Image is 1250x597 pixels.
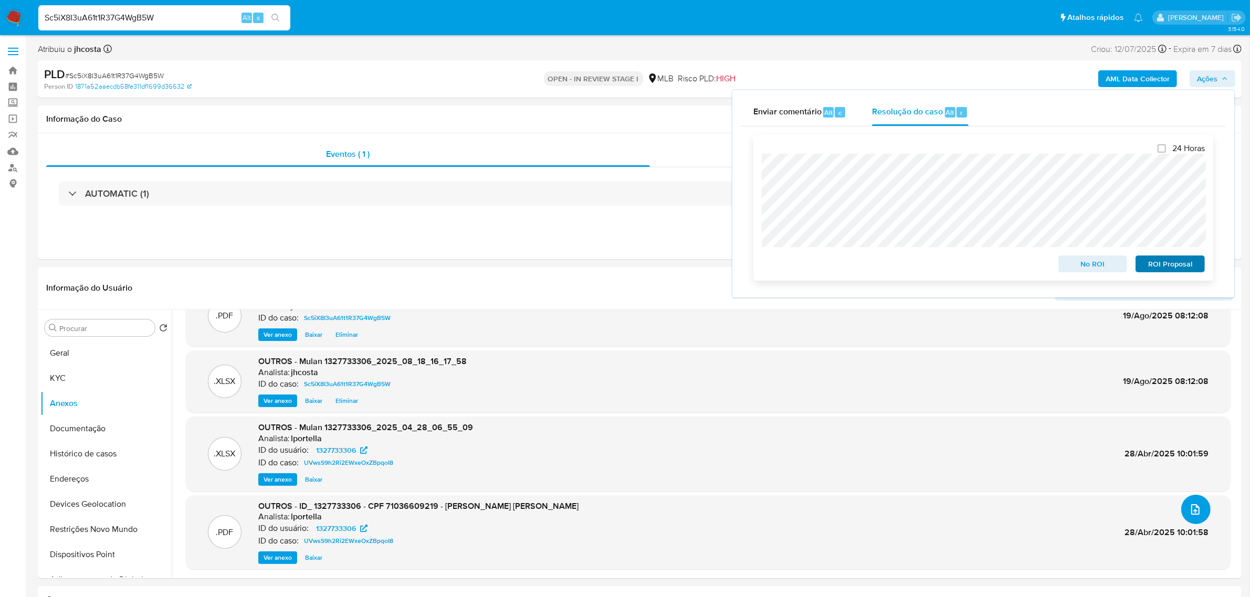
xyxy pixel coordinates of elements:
div: AUTOMATIC (1) [59,182,1221,206]
button: Ver anexo [258,551,297,564]
b: jhcosta [72,43,101,55]
span: Baixar [305,474,322,485]
a: UVwsS9h2Ri2EWxeOxZBpqoI8 [300,456,397,469]
button: Eliminar [330,395,363,407]
p: ID do usuário: [258,523,309,534]
span: 1327733306 [316,522,356,535]
span: Alt [946,108,954,118]
h1: Informação do Usuário [46,283,132,293]
span: Ver anexo [264,474,292,485]
p: OPEN - IN REVIEW STAGE I [544,71,643,86]
a: 1327733306 [310,522,374,535]
span: # Sc5iX8I3uA61t1R37G4WgB5W [65,70,164,81]
button: Ver anexo [258,328,297,341]
b: PLD [44,66,65,82]
p: ID do caso: [258,379,299,389]
button: ROI Proposal [1136,255,1205,272]
span: Ações [1197,70,1217,87]
input: Procurar [59,324,151,333]
div: Criou: 12/07/2025 [1091,42,1167,56]
button: No ROI [1058,255,1128,272]
b: Person ID [44,82,73,91]
button: Adiantamentos de Dinheiro [40,567,172,592]
h1: Informação do Caso [46,114,1233,124]
span: No ROI [1066,257,1120,271]
span: 28/Abr/2025 10:01:59 [1125,447,1209,460]
p: .XLSX [214,448,236,460]
span: Alt [824,108,833,118]
p: Analista: [258,511,290,522]
button: search-icon [265,10,286,25]
a: UVwsS9h2Ri2EWxeOxZBpqoI8 [300,535,397,547]
button: Restrições Novo Mundo [40,517,172,542]
a: Sc5iX8I3uA61t1R37G4WgB5W [300,378,395,390]
span: Alt [243,13,251,23]
span: Risco PLD: [678,73,736,84]
span: - [1169,42,1171,56]
button: Ver anexo [258,395,297,407]
span: ROI Proposal [1143,257,1198,271]
h3: AUTOMATIC (1) [85,188,149,199]
span: Eliminar [335,396,358,406]
p: jhonata.costa@mercadolivre.com [1168,13,1227,23]
p: ID do caso: [258,313,299,323]
a: 1871a52aaecdb58fe311df1699d36632 [75,82,192,91]
button: Anexos [40,391,172,416]
p: Analista: [258,433,290,444]
input: 24 Horas [1158,144,1166,153]
a: Sc5iX8I3uA61t1R37G4WgB5W [300,312,395,324]
h6: lportella [291,511,322,522]
button: Baixar [300,473,328,486]
p: .PDF [216,527,234,538]
span: OUTROS - ID_ 1327733306 - CPF 71036609219 - [PERSON_NAME] [PERSON_NAME] [258,500,579,512]
span: Resolução do caso [872,106,943,118]
h6: lportella [291,433,322,444]
div: MLB [647,73,674,84]
span: r [960,108,963,118]
a: Notificações [1134,13,1143,22]
b: AML Data Collector [1106,70,1170,87]
span: Enviar comentário [753,106,822,118]
input: Pesquise usuários ou casos... [38,11,290,25]
span: 28/Abr/2025 10:01:58 [1125,526,1209,538]
span: HIGH [717,72,736,84]
span: s [257,13,260,23]
span: 24 Horas [1172,143,1205,154]
span: Atribuiu o [38,44,101,55]
button: upload-file [1181,495,1211,524]
span: Eliminar [335,329,358,340]
span: 1327733306 [316,444,356,456]
button: Histórico de casos [40,441,172,466]
p: .PDF [216,310,234,322]
button: Baixar [300,328,328,341]
button: KYC [40,366,172,391]
span: c [838,108,842,118]
span: Baixar [305,396,322,406]
button: Endereços [40,466,172,492]
button: Eliminar [330,328,363,341]
span: Ver anexo [264,329,292,340]
span: Ver anexo [264,396,292,406]
span: OUTROS - Mulan 1327733306_2025_04_28_06_55_09 [258,421,473,433]
span: 19/Ago/2025 08:12:08 [1123,310,1209,322]
span: UVwsS9h2Ri2EWxeOxZBpqoI8 [304,456,393,469]
a: Sair [1231,12,1242,23]
span: Atalhos rápidos [1067,12,1123,23]
span: Eventos ( 1 ) [326,148,370,160]
span: Expira em 7 dias [1173,44,1232,55]
button: Devices Geolocation [40,492,172,517]
span: Sc5iX8I3uA61t1R37G4WgB5W [304,312,391,324]
button: Dispositivos Point [40,542,172,567]
button: Ver anexo [258,473,297,486]
button: Retornar ao pedido padrão [159,324,167,335]
span: Baixar [305,329,322,340]
span: Ver anexo [264,552,292,563]
p: ID do usuário: [258,445,309,455]
h6: jhcosta [291,367,318,378]
span: Baixar [305,552,322,563]
span: UVwsS9h2Ri2EWxeOxZBpqoI8 [304,535,393,547]
button: AML Data Collector [1098,70,1177,87]
span: OUTROS - Mulan 1327733306_2025_08_18_16_17_58 [258,355,467,367]
button: Baixar [300,551,328,564]
span: Sc5iX8I3uA61t1R37G4WgB5W [304,378,391,390]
